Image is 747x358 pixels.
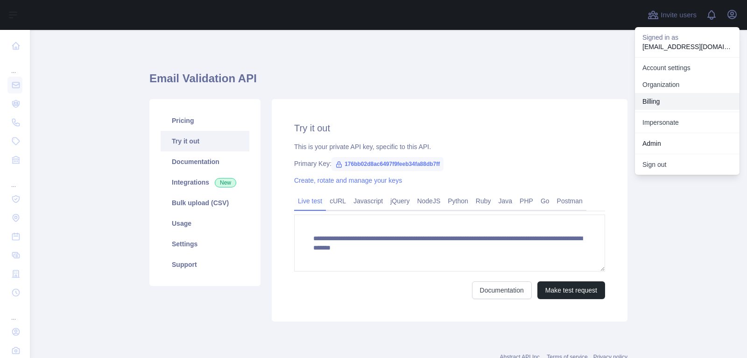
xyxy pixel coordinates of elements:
[516,193,537,208] a: PHP
[472,193,495,208] a: Ruby
[387,193,413,208] a: jQuery
[495,193,516,208] a: Java
[553,193,586,208] a: Postman
[294,177,402,184] a: Create, rotate and manage your keys
[161,131,249,151] a: Try it out
[661,10,697,21] span: Invite users
[294,142,605,151] div: This is your private API key, specific to this API.
[642,33,732,42] p: Signed in as
[444,193,472,208] a: Python
[635,114,740,131] a: Impersonate
[7,303,22,322] div: ...
[537,193,553,208] a: Go
[294,122,605,135] h2: Try it out
[161,254,249,275] a: Support
[635,93,740,110] button: Billing
[7,170,22,189] div: ...
[635,135,740,152] a: Admin
[161,151,249,172] a: Documentation
[161,234,249,254] a: Settings
[161,213,249,234] a: Usage
[642,42,732,51] p: [EMAIL_ADDRESS][DOMAIN_NAME]
[215,178,236,187] span: New
[635,76,740,93] a: Organization
[161,193,249,213] a: Bulk upload (CSV)
[326,193,350,208] a: cURL
[350,193,387,208] a: Javascript
[413,193,444,208] a: NodeJS
[635,156,740,173] button: Sign out
[7,56,22,75] div: ...
[149,71,627,93] h1: Email Validation API
[635,59,740,76] a: Account settings
[161,172,249,193] a: Integrations New
[537,281,605,299] button: Make test request
[646,7,698,22] button: Invite users
[294,159,605,168] div: Primary Key:
[161,110,249,131] a: Pricing
[472,281,532,299] a: Documentation
[331,157,444,171] span: 176bb02d8ac6497f9feeb34fa88db7ff
[294,193,326,208] a: Live test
